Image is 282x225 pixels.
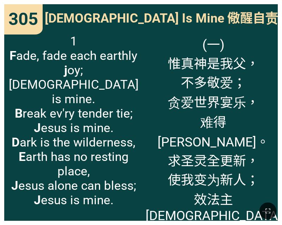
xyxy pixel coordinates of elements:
[11,179,18,193] b: J
[19,150,26,164] b: E
[8,9,38,29] span: 305
[34,193,41,207] b: J
[9,34,139,207] span: 1 ade, fade each earthly oy; [DEMOGRAPHIC_DATA] is mine. reak ev'ry tender tie; esus is mine. ark...
[64,63,67,77] b: j
[45,8,278,27] span: [DEMOGRAPHIC_DATA] Is Mine 儆醒自责
[34,121,41,135] b: J
[12,135,20,150] b: D
[10,49,16,63] b: F
[15,106,23,121] b: B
